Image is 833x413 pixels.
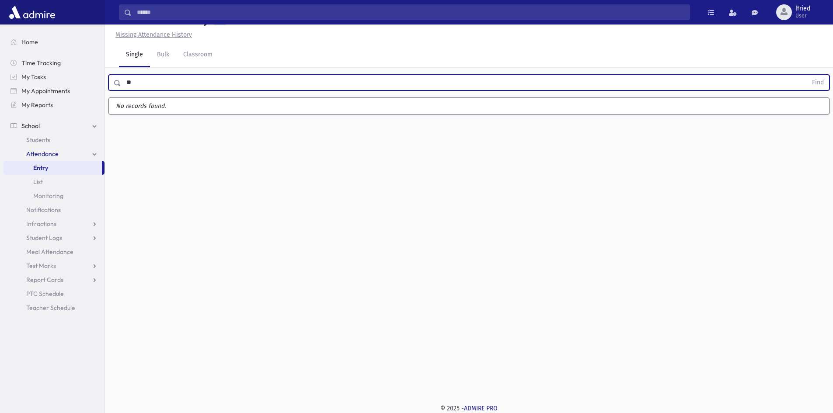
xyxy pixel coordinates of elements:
[3,98,105,112] a: My Reports
[3,301,105,315] a: Teacher Schedule
[21,122,40,130] span: School
[119,404,819,413] div: © 2025 -
[3,161,102,175] a: Entry
[21,59,61,67] span: Time Tracking
[3,56,105,70] a: Time Tracking
[3,147,105,161] a: Attendance
[26,276,63,284] span: Report Cards
[3,259,105,273] a: Test Marks
[26,234,62,242] span: Student Logs
[26,150,59,158] span: Attendance
[112,31,192,38] a: Missing Attendance History
[33,178,43,186] span: List
[26,136,50,144] span: Students
[795,12,810,19] span: User
[807,75,829,90] button: Find
[3,133,105,147] a: Students
[21,101,53,109] span: My Reports
[26,248,73,256] span: Meal Attendance
[21,87,70,95] span: My Appointments
[3,175,105,189] a: List
[115,31,192,38] u: Missing Attendance History
[3,273,105,287] a: Report Cards
[3,287,105,301] a: PTC Schedule
[3,119,105,133] a: School
[21,73,46,81] span: My Tasks
[3,35,105,49] a: Home
[7,3,57,21] img: AdmirePro
[3,217,105,231] a: Infractions
[176,43,220,67] a: Classroom
[3,245,105,259] a: Meal Attendance
[150,43,176,67] a: Bulk
[21,38,38,46] span: Home
[109,98,829,114] label: No records found.
[26,304,75,312] span: Teacher Schedule
[132,4,690,20] input: Search
[26,262,56,270] span: Test Marks
[795,5,810,12] span: lfried
[26,220,56,228] span: Infractions
[33,164,48,172] span: Entry
[26,206,61,214] span: Notifications
[3,189,105,203] a: Monitoring
[33,192,63,200] span: Monitoring
[119,43,150,67] a: Single
[26,290,64,298] span: PTC Schedule
[3,231,105,245] a: Student Logs
[3,84,105,98] a: My Appointments
[3,70,105,84] a: My Tasks
[3,203,105,217] a: Notifications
